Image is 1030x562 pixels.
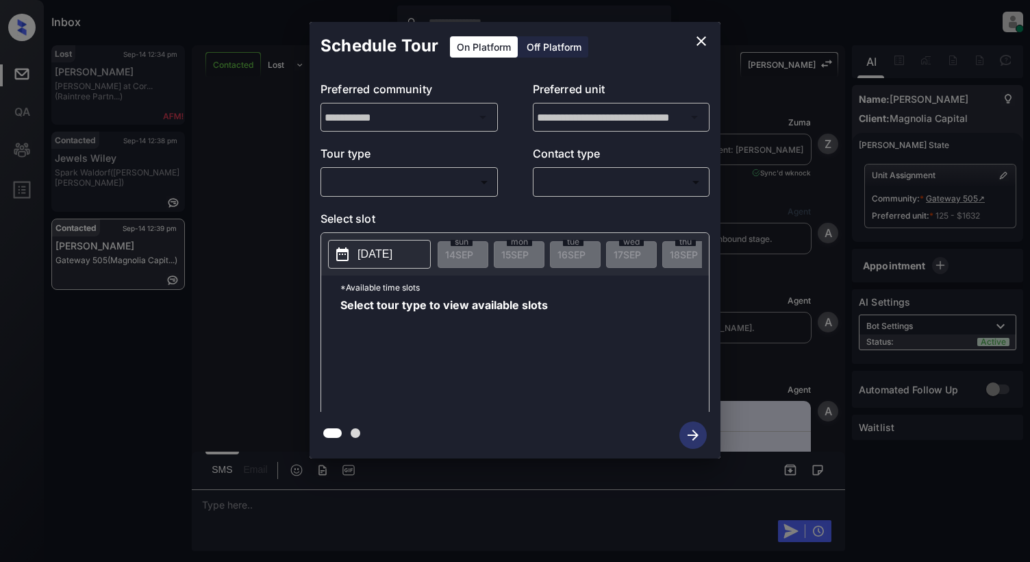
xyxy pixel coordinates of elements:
button: [DATE] [328,240,431,269]
p: [DATE] [357,246,392,262]
button: close [688,27,715,55]
div: On Platform [450,36,518,58]
span: Select tour type to view available slots [340,300,548,409]
div: Off Platform [520,36,588,58]
p: Contact type [533,145,710,167]
p: Select slot [321,210,709,232]
p: Preferred community [321,81,498,103]
h2: Schedule Tour [310,22,449,70]
p: Tour type [321,145,498,167]
p: Preferred unit [533,81,710,103]
p: *Available time slots [340,276,709,300]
